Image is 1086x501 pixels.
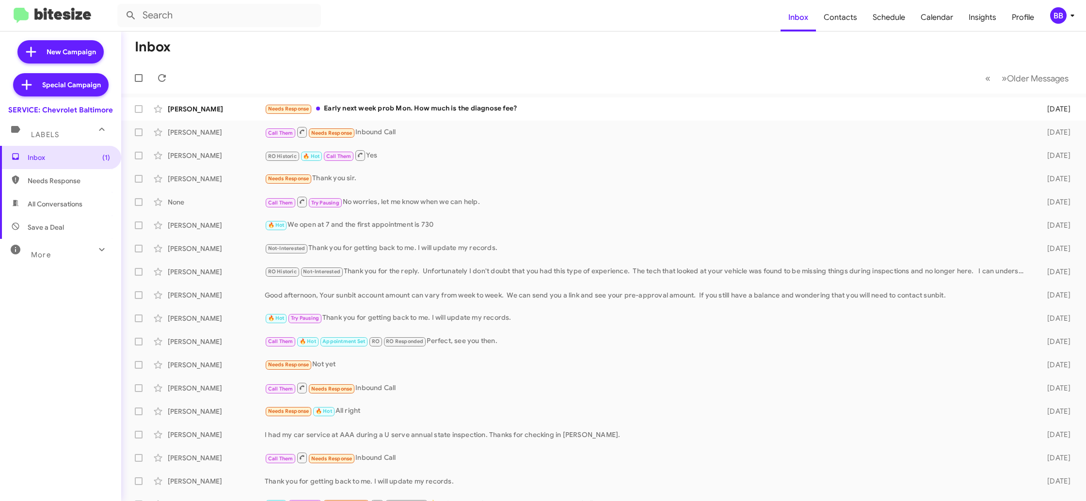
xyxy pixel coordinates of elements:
div: Perfect, see you then. [265,336,1030,347]
span: Older Messages [1007,73,1069,84]
span: Inbox [28,153,110,162]
div: [PERSON_NAME] [168,127,265,137]
div: [DATE] [1030,197,1078,207]
a: Profile [1004,3,1042,31]
div: Thank you for getting back to me. I will update my records. [265,313,1030,324]
span: Needs Response [268,361,309,368]
div: All right [265,406,1030,417]
span: Try Pausing [311,200,339,206]
a: Inbox [781,3,816,31]
a: Calendar [913,3,961,31]
div: [PERSON_NAME] [168,337,265,346]
div: [PERSON_NAME] [168,151,265,160]
span: Call Them [268,386,293,392]
div: [PERSON_NAME] [168,104,265,114]
a: Contacts [816,3,865,31]
div: [DATE] [1030,383,1078,393]
span: RO Responded [386,338,423,344]
nav: Page navigation example [980,68,1074,88]
div: [DATE] [1030,360,1078,370]
div: Thank you sir. [265,173,1030,184]
span: Needs Response [28,176,110,186]
div: Yes [265,149,1030,161]
h1: Inbox [135,39,171,55]
div: [PERSON_NAME] [168,383,265,393]
span: More [31,250,51,259]
div: [DATE] [1030,337,1078,346]
span: Call Them [268,130,293,136]
span: Needs Response [311,455,352,462]
button: BB [1042,7,1075,24]
div: [PERSON_NAME] [168,290,265,300]
span: Call Them [268,455,293,462]
div: [DATE] [1030,127,1078,137]
div: [PERSON_NAME] [168,407,265,416]
span: Not-Interested [303,268,340,275]
div: Inbound Call [265,452,1030,464]
div: [PERSON_NAME] [168,476,265,486]
div: I had my car service at AAA during a U serve annual state inspection. Thanks for checking in [PER... [265,430,1030,439]
div: [DATE] [1030,151,1078,160]
a: Insights [961,3,1004,31]
span: « [985,72,990,84]
div: [PERSON_NAME] [168,360,265,370]
span: 🔥 Hot [303,153,319,159]
span: RO Historic [268,153,297,159]
span: All Conversations [28,199,82,209]
div: [PERSON_NAME] [168,313,265,323]
div: Not yet [265,359,1030,370]
div: Inbound Call [265,382,1030,394]
div: [DATE] [1030,453,1078,463]
div: [DATE] [1030,174,1078,184]
span: Needs Response [268,175,309,182]
span: Save a Deal [28,222,64,232]
span: Needs Response [268,408,309,414]
span: Not-Interested [268,245,305,251]
span: (1) [102,153,110,162]
span: Schedule [865,3,913,31]
span: Try Pausing [291,315,319,321]
div: None [168,197,265,207]
div: Thank you for getting back to me. I will update my records. [265,243,1030,254]
div: [DATE] [1030,220,1078,230]
span: RO [372,338,380,344]
div: Good afternoon, Your sunbit account amount can vary from week to week. We can send you a link and... [265,290,1030,300]
span: 🔥 Hot [268,222,285,228]
div: [DATE] [1030,313,1078,323]
div: BB [1050,7,1067,24]
span: Needs Response [311,130,352,136]
div: [DATE] [1030,290,1078,300]
div: [DATE] [1030,267,1078,277]
div: [DATE] [1030,407,1078,416]
div: [DATE] [1030,476,1078,486]
div: [DATE] [1030,430,1078,439]
button: Next [996,68,1074,88]
input: Search [117,4,321,27]
span: Appointment Set [322,338,365,344]
span: Needs Response [268,106,309,112]
a: New Campaign [17,40,104,63]
span: 🔥 Hot [300,338,316,344]
span: » [1002,72,1007,84]
div: Inbound Call [265,126,1030,138]
span: Call Them [268,200,293,206]
span: Call Them [268,338,293,344]
div: [PERSON_NAME] [168,244,265,253]
span: Labels [31,130,59,139]
span: Needs Response [311,386,352,392]
span: 🔥 Hot [268,315,285,321]
span: Call Them [326,153,351,159]
div: [DATE] [1030,244,1078,253]
div: SERVICE: Chevrolet Baltimore [8,105,113,115]
span: Special Campaign [42,80,101,90]
button: Previous [979,68,996,88]
div: [PERSON_NAME] [168,220,265,230]
div: [PERSON_NAME] [168,430,265,439]
a: Special Campaign [13,73,109,96]
span: RO Historic [268,268,297,275]
div: Thank you for the reply. Unfortunately I don't doubt that you had this type of experience. The te... [265,266,1030,277]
